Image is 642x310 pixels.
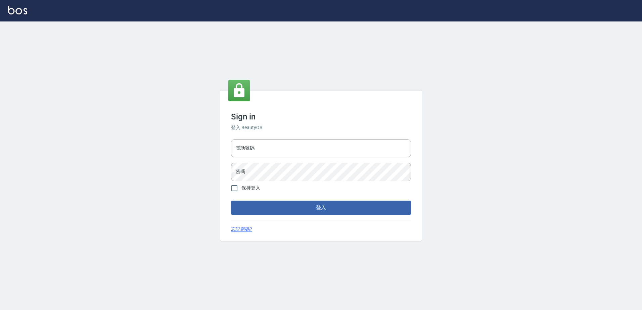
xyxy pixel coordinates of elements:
a: 忘記密碼? [231,226,252,233]
h6: 登入 BeautyOS [231,124,411,131]
h3: Sign in [231,112,411,121]
img: Logo [8,6,27,14]
span: 保持登入 [241,185,260,192]
button: 登入 [231,201,411,215]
